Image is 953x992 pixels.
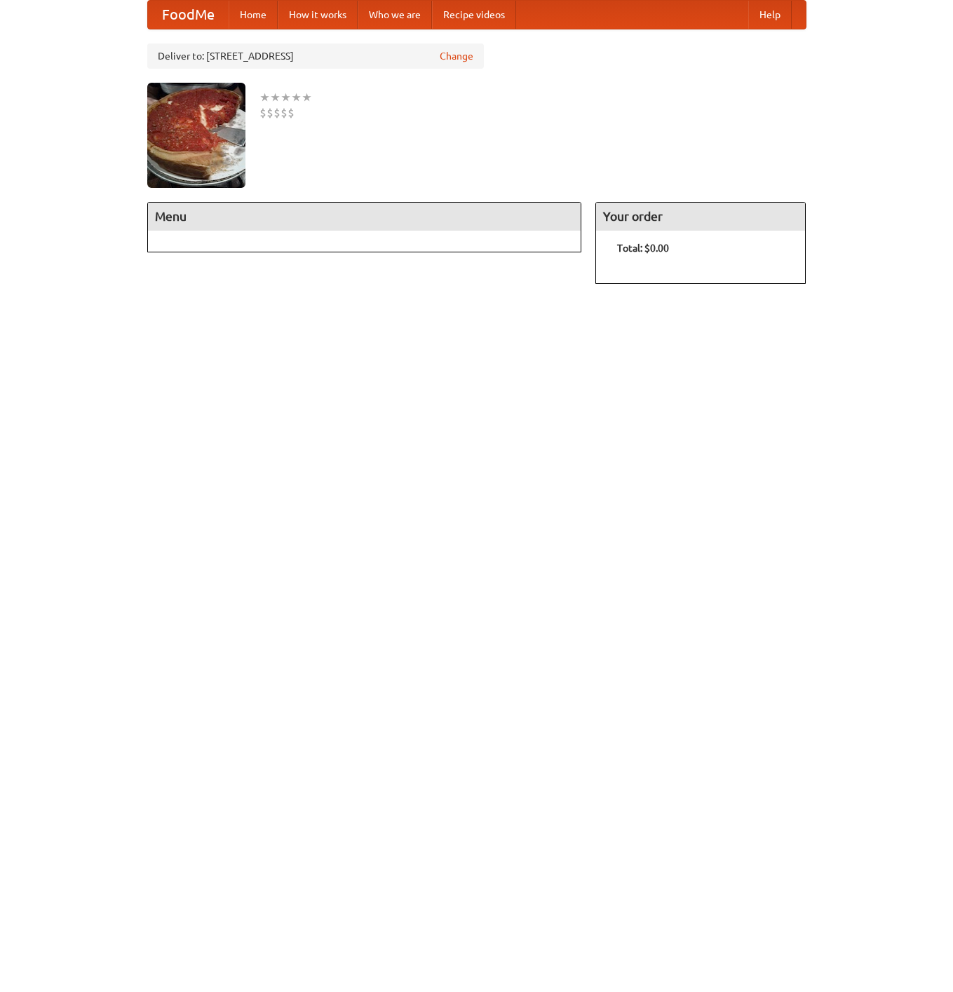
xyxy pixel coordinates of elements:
li: $ [259,105,266,121]
li: ★ [270,90,281,105]
li: $ [281,105,288,121]
a: FoodMe [148,1,229,29]
b: Total: $0.00 [617,243,669,254]
li: ★ [291,90,302,105]
img: angular.jpg [147,83,245,188]
li: $ [288,105,295,121]
a: Help [748,1,792,29]
li: ★ [259,90,270,105]
h4: Your order [596,203,805,231]
a: Home [229,1,278,29]
a: How it works [278,1,358,29]
div: Deliver to: [STREET_ADDRESS] [147,43,484,69]
li: $ [273,105,281,121]
h4: Menu [148,203,581,231]
li: ★ [302,90,312,105]
a: Change [440,49,473,63]
li: ★ [281,90,291,105]
a: Who we are [358,1,432,29]
li: $ [266,105,273,121]
a: Recipe videos [432,1,516,29]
